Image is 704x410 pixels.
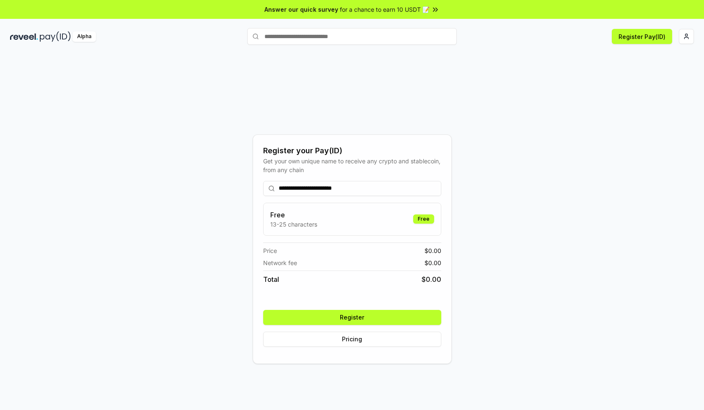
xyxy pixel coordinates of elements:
span: $ 0.00 [424,246,441,255]
div: Get your own unique name to receive any crypto and stablecoin, from any chain [263,157,441,174]
span: $ 0.00 [422,274,441,284]
div: Register your Pay(ID) [263,145,441,157]
span: Total [263,274,279,284]
span: Answer our quick survey [264,5,338,14]
div: Alpha [72,31,96,42]
span: $ 0.00 [424,258,441,267]
div: Free [413,214,434,224]
span: Network fee [263,258,297,267]
img: reveel_dark [10,31,38,42]
span: for a chance to earn 10 USDT 📝 [340,5,430,14]
button: Pricing [263,332,441,347]
p: 13-25 characters [270,220,317,229]
span: Price [263,246,277,255]
button: Register Pay(ID) [612,29,672,44]
button: Register [263,310,441,325]
img: pay_id [40,31,71,42]
h3: Free [270,210,317,220]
